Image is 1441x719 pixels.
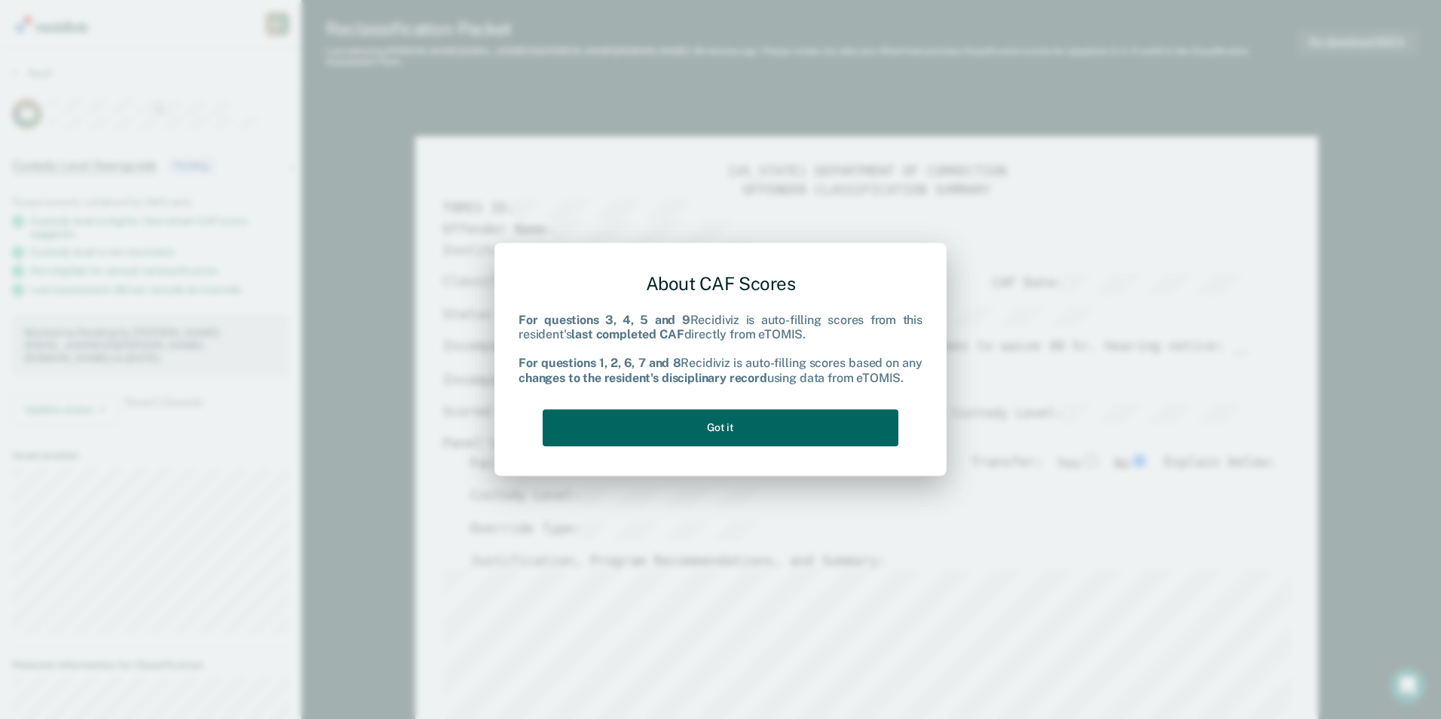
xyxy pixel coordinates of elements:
b: For questions 1, 2, 6, 7 and 8 [519,356,681,371]
div: About CAF Scores [519,261,922,307]
button: Got it [543,409,898,446]
div: Recidiviz is auto-filling scores from this resident's directly from eTOMIS. Recidiviz is auto-fil... [519,313,922,385]
b: last completed CAF [571,327,684,341]
b: For questions 3, 4, 5 and 9 [519,313,690,327]
b: changes to the resident's disciplinary record [519,371,767,385]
